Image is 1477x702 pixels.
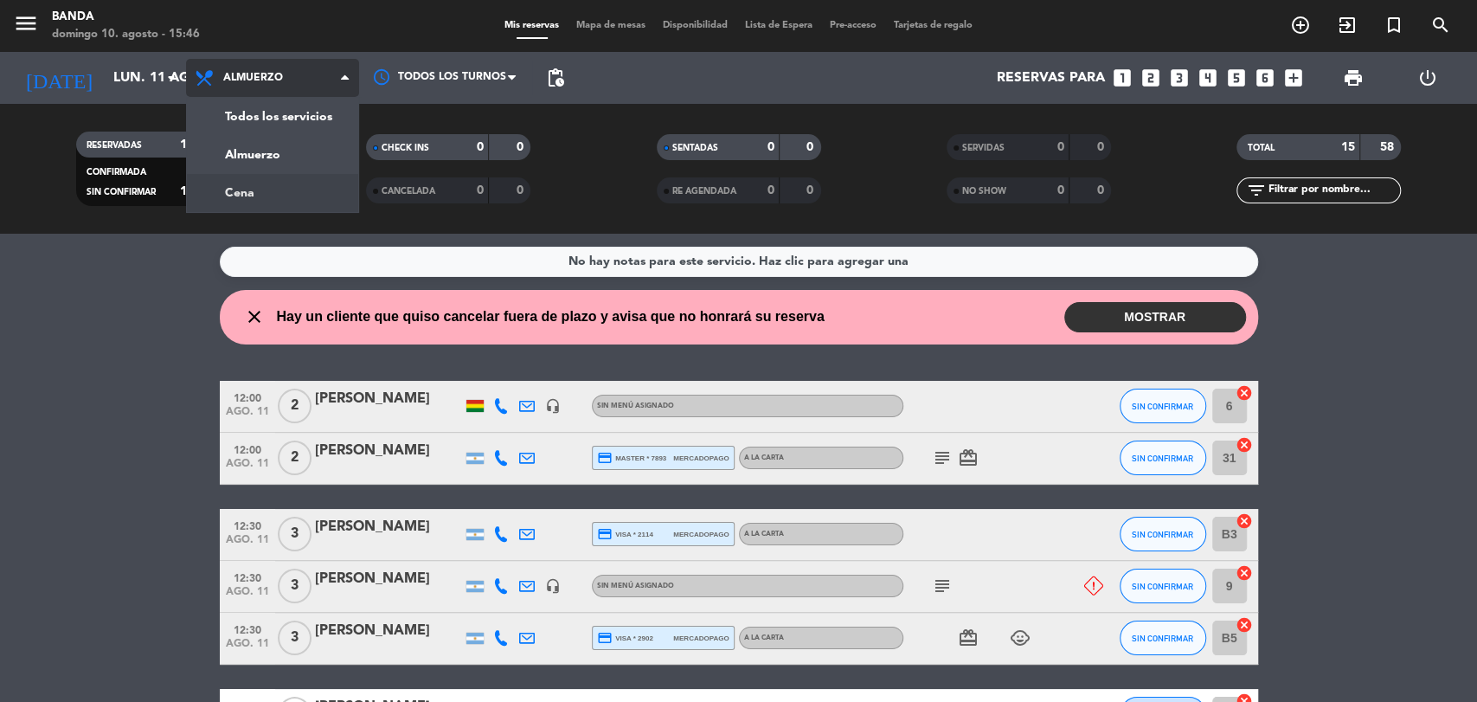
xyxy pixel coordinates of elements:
span: RESERVADAS [87,141,142,150]
strong: 15 [1341,141,1355,153]
span: 3 [278,569,311,603]
i: menu [13,10,39,36]
span: mercadopago [673,529,729,540]
a: Almuerzo [187,136,358,174]
span: Mis reservas [496,21,568,30]
a: Todos los servicios [187,98,358,136]
span: Mapa de mesas [568,21,654,30]
i: headset_mic [545,578,561,594]
button: SIN CONFIRMAR [1120,389,1206,423]
i: search [1430,15,1451,35]
span: A LA CARTA [744,454,784,461]
i: filter_list [1245,180,1266,201]
span: CONFIRMADA [87,168,146,177]
strong: 0 [517,141,527,153]
strong: 0 [1057,141,1064,153]
div: LOG OUT [1390,52,1464,104]
strong: 0 [806,184,817,196]
strong: 58 [1380,141,1397,153]
strong: 15 [180,138,194,151]
strong: 0 [1096,141,1107,153]
span: SERVIDAS [962,144,1005,152]
i: cancel [1236,564,1253,582]
span: Hay un cliente que quiso cancelar fuera de plazo y avisa que no honrará su reserva [277,306,825,328]
span: mercadopago [673,633,729,644]
i: looks_3 [1168,67,1191,89]
div: [PERSON_NAME] [315,440,462,462]
strong: 0 [767,141,774,153]
span: NO SHOW [962,187,1006,196]
span: ago. 11 [226,586,269,606]
i: credit_card [597,630,613,646]
span: SIN CONFIRMAR [1132,454,1193,463]
span: pending_actions [545,68,566,88]
span: print [1343,68,1364,88]
div: [PERSON_NAME] [315,568,462,590]
span: 12:00 [226,439,269,459]
strong: 11 [180,185,194,197]
i: cancel [1236,616,1253,634]
span: 3 [278,621,311,655]
span: SIN CONFIRMAR [1132,402,1193,411]
span: A LA CARTA [744,634,784,641]
div: [PERSON_NAME] [315,516,462,538]
span: A LA CARTA [744,531,784,538]
span: CHECK INS [382,144,429,152]
span: Lista de Espera [736,21,821,30]
i: looks_6 [1254,67,1276,89]
span: SENTADAS [672,144,718,152]
span: ago. 11 [226,638,269,658]
span: Sin menú asignado [597,583,674,589]
span: RE AGENDADA [672,187,736,196]
input: Filtrar por nombre... [1266,181,1400,200]
i: credit_card [597,450,613,466]
i: child_care [1010,628,1031,648]
i: cancel [1236,384,1253,402]
strong: 0 [1096,184,1107,196]
button: SIN CONFIRMAR [1120,517,1206,551]
span: ago. 11 [226,458,269,478]
i: close [244,306,265,327]
button: MOSTRAR [1064,302,1246,332]
span: 12:30 [226,619,269,639]
button: SIN CONFIRMAR [1120,441,1206,475]
button: SIN CONFIRMAR [1120,621,1206,655]
div: Banda [52,9,200,26]
div: domingo 10. agosto - 15:46 [52,26,200,43]
i: card_giftcard [958,448,979,468]
button: SIN CONFIRMAR [1120,569,1206,603]
i: looks_two [1140,67,1162,89]
strong: 0 [767,184,774,196]
i: card_giftcard [958,628,979,648]
strong: 0 [477,184,484,196]
a: Cena [187,174,358,212]
div: [PERSON_NAME] [315,620,462,642]
i: subject [932,576,953,596]
div: [PERSON_NAME] [315,388,462,410]
strong: 0 [477,141,484,153]
i: add_box [1282,67,1305,89]
div: No hay notas para este servicio. Haz clic para agregar una [568,252,909,272]
i: arrow_drop_down [161,68,182,88]
span: SIN CONFIRMAR [1132,634,1193,643]
strong: 0 [806,141,817,153]
span: ago. 11 [226,534,269,554]
span: Almuerzo [223,72,283,84]
span: Disponibilidad [654,21,736,30]
span: mercadopago [673,453,729,464]
i: turned_in_not [1384,15,1404,35]
span: Reservas para [997,70,1105,87]
i: looks_one [1111,67,1133,89]
i: power_settings_new [1416,68,1437,88]
i: add_circle_outline [1290,15,1311,35]
i: credit_card [597,526,613,542]
span: 3 [278,517,311,551]
strong: 0 [1057,184,1064,196]
span: CANCELADA [382,187,435,196]
i: exit_to_app [1337,15,1358,35]
button: menu [13,10,39,42]
i: cancel [1236,512,1253,530]
span: SIN CONFIRMAR [87,188,156,196]
i: looks_5 [1225,67,1248,89]
span: 12:30 [226,567,269,587]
